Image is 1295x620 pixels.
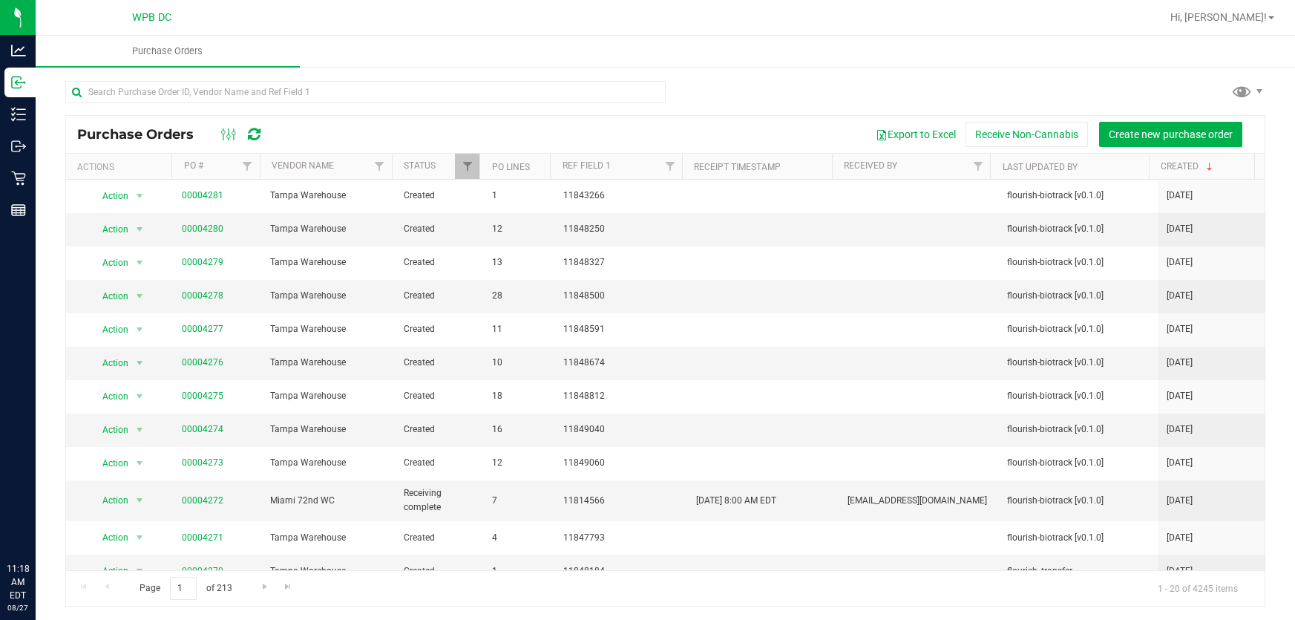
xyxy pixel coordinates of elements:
span: select [131,561,149,581]
span: 12 [492,222,545,236]
span: Created [404,222,475,236]
p: 11:18 AM EDT [7,562,29,602]
a: Filter [455,154,479,179]
span: 28 [492,289,545,303]
span: Created [404,322,475,336]
span: flourish-biotrack [v0.1.0] [1007,289,1149,303]
a: 00004274 [182,424,223,434]
span: Tampa Warehouse [270,189,385,203]
p: 08/27 [7,602,29,613]
button: Create new purchase order [1099,122,1242,147]
span: [DATE] [1167,222,1193,236]
span: 11848674 [563,356,678,370]
a: Filter [235,154,260,179]
span: [DATE] [1167,456,1193,470]
span: 11848591 [563,322,678,336]
a: Filter [658,154,682,179]
span: [DATE] [1167,322,1193,336]
span: Created [404,189,475,203]
span: 11 [492,322,545,336]
span: 11848500 [563,289,678,303]
span: Tampa Warehouse [270,356,385,370]
span: Action [90,252,130,273]
a: 00004281 [182,190,223,200]
span: [DATE] [1167,356,1193,370]
button: Export to Excel [866,122,965,147]
div: Actions [77,162,166,172]
span: 1 - 20 of 4245 items [1146,577,1250,599]
span: Action [90,453,130,474]
span: [DATE] [1167,289,1193,303]
span: 18 [492,389,545,403]
span: flourish-biotrack [v0.1.0] [1007,255,1149,270]
span: 13 [492,255,545,270]
span: flourish-biotrack [v0.1.0] [1007,456,1149,470]
span: [DATE] [1167,564,1193,578]
a: 00004278 [182,290,223,301]
span: [DATE] [1167,389,1193,403]
span: [DATE] [1167,494,1193,508]
span: Hi, [PERSON_NAME]! [1170,11,1267,23]
span: 11849060 [563,456,678,470]
span: 11848812 [563,389,678,403]
span: Action [90,386,130,407]
a: 00004276 [182,357,223,368]
span: select [131,219,149,240]
a: PO # [184,160,203,171]
a: 00004280 [182,223,223,234]
span: flourish-biotrack [v0.1.0] [1007,189,1149,203]
span: flourish-biotrack [v0.1.0] [1007,222,1149,236]
span: Tampa Warehouse [270,389,385,403]
span: Miami 72nd WC [270,494,385,508]
span: Created [404,564,475,578]
span: select [131,453,149,474]
span: Created [404,289,475,303]
a: 00004270 [182,566,223,576]
inline-svg: Retail [11,171,26,186]
a: Status [404,160,436,171]
span: Created [404,389,475,403]
span: Create new purchase order [1109,128,1233,140]
span: Created [404,255,475,270]
span: [DATE] [1167,422,1193,437]
span: [DATE] [1167,255,1193,270]
span: 7 [492,494,545,508]
span: flourish-biotrack [v0.1.0] [1007,422,1149,437]
a: Filter [367,154,392,179]
a: PO Lines [492,162,530,172]
span: Tampa Warehouse [270,564,385,578]
span: Purchase Orders [77,126,209,143]
span: 16 [492,422,545,437]
a: 00004275 [182,391,223,401]
span: Tampa Warehouse [270,255,385,270]
input: Search Purchase Order ID, Vendor Name and Ref Field 1 [65,81,666,103]
span: select [131,319,149,340]
span: select [131,252,149,273]
span: Tampa Warehouse [270,289,385,303]
a: Ref Field 1 [563,160,611,171]
span: [DATE] [1167,531,1193,545]
span: 12 [492,456,545,470]
span: Action [90,527,130,548]
span: 11848250 [563,222,678,236]
a: Received By [844,160,897,171]
inline-svg: Inbound [11,75,26,90]
span: Tampa Warehouse [270,531,385,545]
span: Action [90,286,130,307]
span: Tampa Warehouse [270,422,385,437]
span: flourish-biotrack [v0.1.0] [1007,494,1149,508]
span: [EMAIL_ADDRESS][DOMAIN_NAME] [848,494,989,508]
span: 4 [492,531,545,545]
span: select [131,490,149,511]
span: Created [404,422,475,437]
span: Action [90,420,130,440]
a: Go to the next page [254,577,275,597]
a: Last Updated By [1003,162,1078,172]
span: flourish-biotrack [v0.1.0] [1007,389,1149,403]
span: WPB DC [132,11,171,24]
span: select [131,420,149,440]
span: Action [90,561,130,581]
a: Filter [965,154,990,179]
span: Page of 213 [127,577,244,600]
span: Action [90,490,130,511]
